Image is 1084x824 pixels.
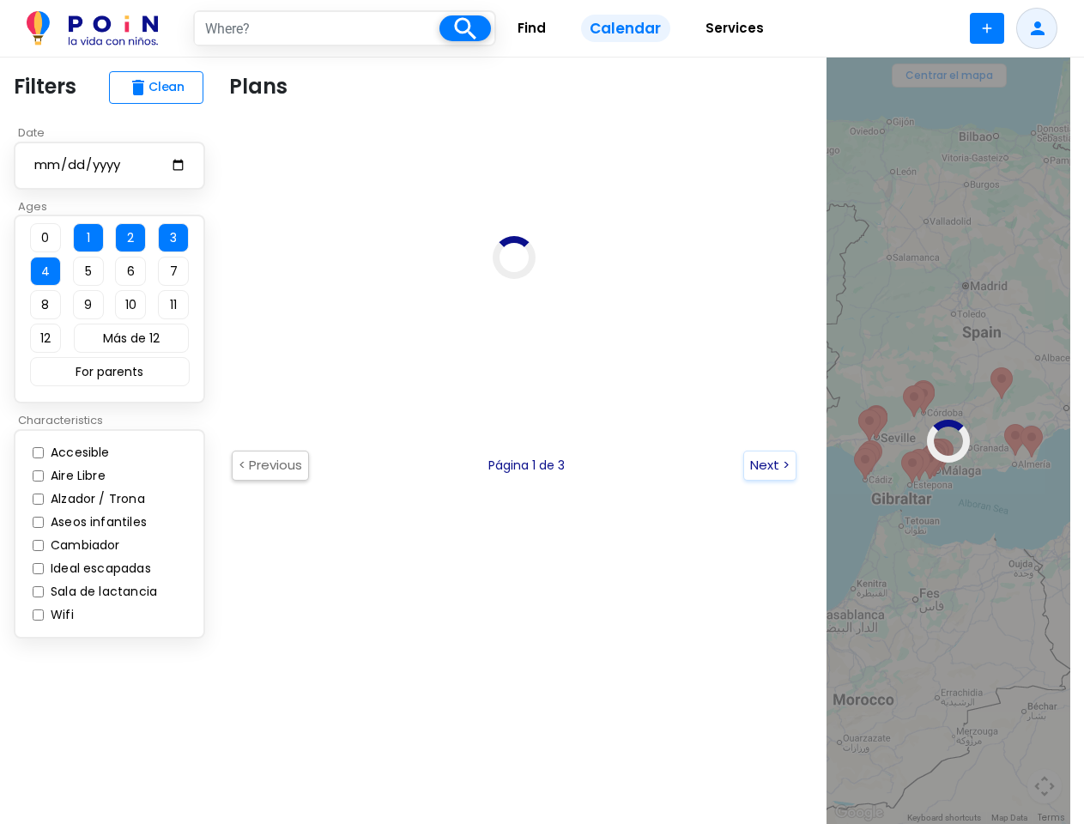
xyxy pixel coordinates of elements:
label: Accesible [46,444,110,462]
button: For parents [30,357,190,386]
span: Calendar [581,15,669,43]
button: Más de 12 [74,324,189,353]
label: Aseos infantiles [46,513,147,531]
input: Where? [195,12,439,45]
button: Next > [743,451,796,481]
button: < Previous [232,451,309,481]
span: delete [128,77,148,98]
button: 12 [30,324,61,353]
button: 10 [115,290,146,319]
a: Services [684,8,785,50]
label: Cambiador [46,536,120,554]
button: 1 [73,223,104,252]
span: Services [698,15,772,42]
label: Aire Libre [46,467,106,485]
p: Filters [14,71,76,102]
span: Find [510,15,554,42]
label: Sala de lactancia [46,583,157,601]
label: Ideal escapadas [46,560,151,578]
button: deleteClean [109,71,203,104]
button: 7 [158,257,189,286]
button: 9 [73,290,104,319]
button: 2 [115,223,146,252]
label: Alzador / Trona [46,490,145,508]
button: 4 [30,257,61,286]
p: Plans [229,71,288,102]
button: 11 [158,290,189,319]
button: 8 [30,290,61,319]
p: Characteristics [14,412,215,429]
a: Find [496,8,567,50]
img: POiN [27,11,158,45]
p: Date [14,124,215,142]
button: 0 [30,223,61,252]
button: 3 [158,223,189,252]
p: Página 1 de 3 [488,457,565,475]
label: Wifi [46,606,74,624]
a: Calendar [567,8,683,50]
p: Ages [14,198,215,215]
button: 5 [73,257,104,286]
i: search [451,14,481,44]
button: 6 [115,257,146,286]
